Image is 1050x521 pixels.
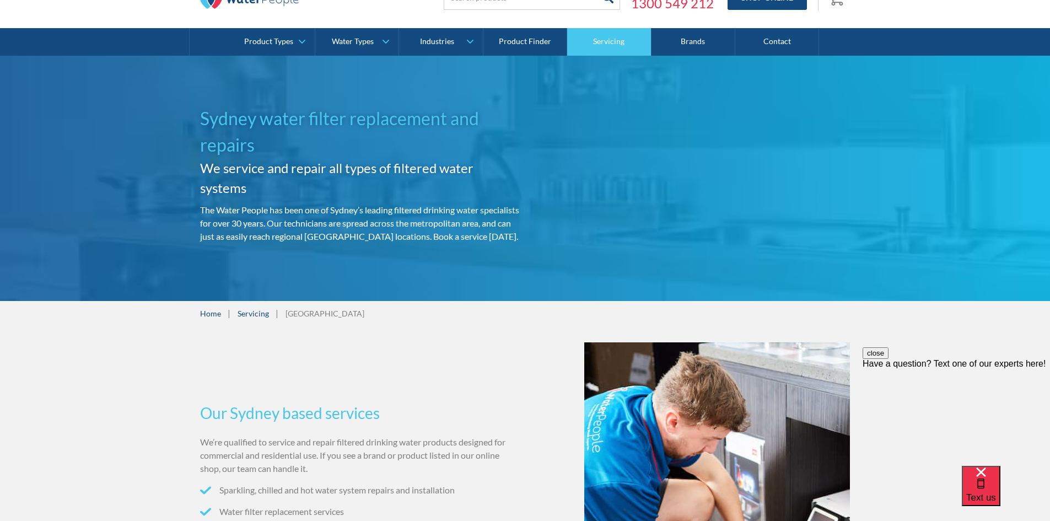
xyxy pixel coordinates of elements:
h1: Sydney water filter replacement and repairs [200,105,521,158]
a: Product Finder [483,28,567,56]
div: | [227,307,232,320]
p: The Water People has been one of Sydney’s leading filtered drinking water specialists for over 30... [200,203,521,243]
div: [GEOGRAPHIC_DATA] [286,308,364,319]
p: We’re qualified to service and repair filtered drinking water products designed for commercial an... [200,436,521,475]
a: Water Types [315,28,399,56]
li: Sparkling, chilled and hot water system repairs and installation [200,484,521,497]
a: Contact [735,28,819,56]
div: Industries [420,37,454,46]
h3: Our Sydney based services [200,401,521,425]
div: Water Types [332,37,374,46]
iframe: podium webchat widget prompt [863,347,1050,480]
div: Product Types [244,37,293,46]
a: Industries [399,28,482,56]
a: Home [200,308,221,319]
a: Servicing [567,28,651,56]
li: Water filter replacement services [200,505,521,518]
iframe: podium webchat widget bubble [962,466,1050,521]
a: Servicing [238,308,269,319]
a: Brands [651,28,735,56]
a: Product Types [231,28,315,56]
h2: We service and repair all types of filtered water systems [200,158,521,198]
div: | [274,307,280,320]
